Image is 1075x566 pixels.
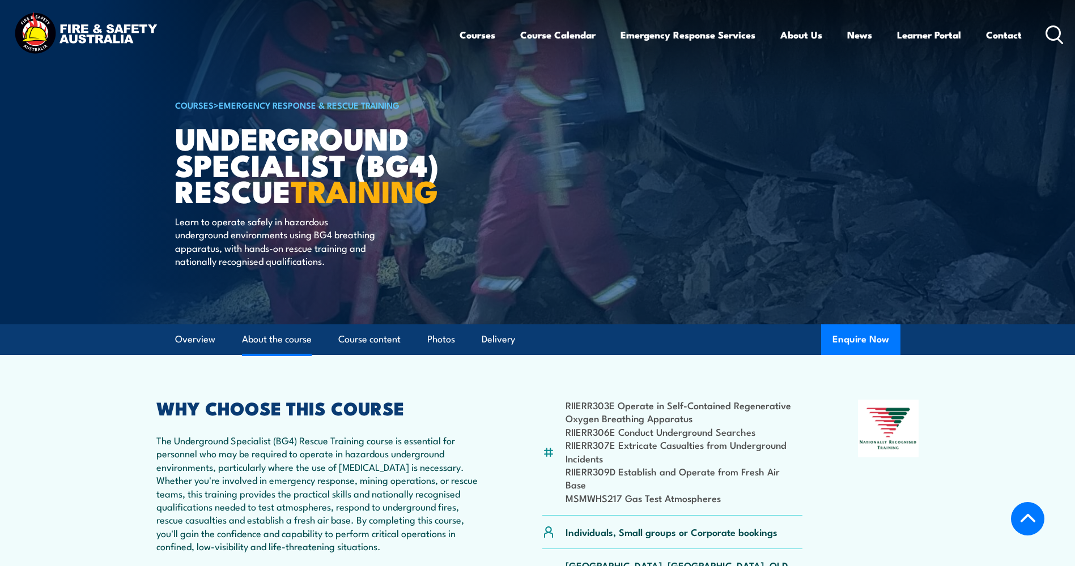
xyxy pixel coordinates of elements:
[858,400,919,457] img: Nationally Recognised Training logo.
[566,525,777,538] p: Individuals, Small groups or Corporate bookings
[460,20,495,50] a: Courses
[291,166,438,213] strong: TRAINING
[156,400,487,415] h2: WHY CHOOSE THIS COURSE
[847,20,872,50] a: News
[175,98,455,112] h6: >
[566,438,803,465] li: RIIERR307E Extricate Casualties from Underground Incidents
[338,324,401,354] a: Course content
[175,98,214,111] a: COURSES
[482,324,515,354] a: Delivery
[242,324,312,354] a: About the course
[566,425,803,438] li: RIIERR306E Conduct Underground Searches
[175,215,382,268] p: Learn to operate safely in hazardous underground environments using BG4 breathing apparatus, with...
[219,98,400,111] a: Emergency Response & Rescue Training
[427,324,455,354] a: Photos
[566,465,803,491] li: RIIERR309D Establish and Operate from Fresh Air Base
[175,125,455,204] h1: Underground Specialist (BG4) Rescue
[566,491,803,504] li: MSMWHS217 Gas Test Atmospheres
[897,20,961,50] a: Learner Portal
[156,434,487,553] p: The Underground Specialist (BG4) Rescue Training course is essential for personnel who may be req...
[175,324,215,354] a: Overview
[566,398,803,425] li: RIIERR303E Operate in Self-Contained Regenerative Oxygen Breathing Apparatus
[621,20,755,50] a: Emergency Response Services
[520,20,596,50] a: Course Calendar
[821,324,900,355] button: Enquire Now
[986,20,1022,50] a: Contact
[780,20,822,50] a: About Us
